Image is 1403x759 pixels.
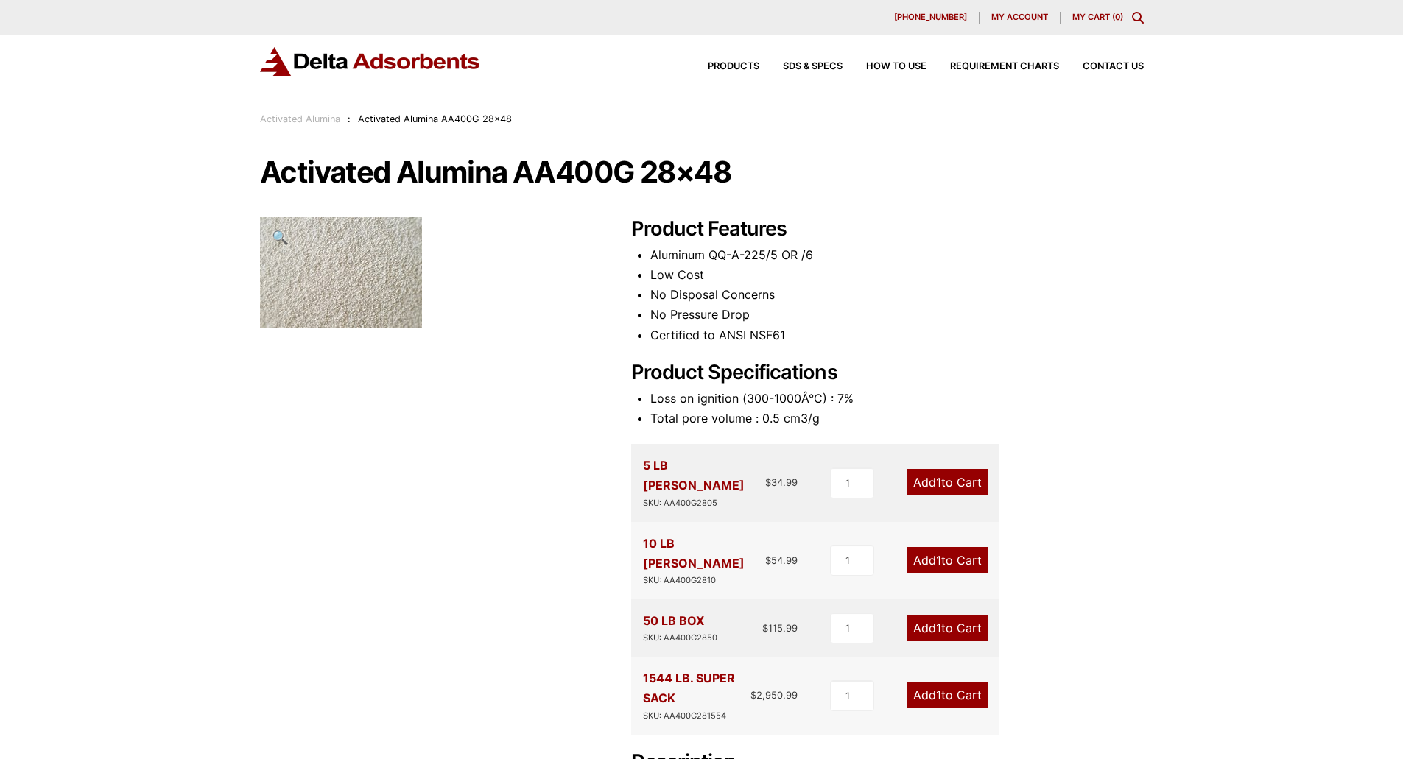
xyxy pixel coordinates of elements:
[750,689,798,701] bdi: 2,950.99
[980,12,1061,24] a: My account
[260,217,300,258] a: View full-screen image gallery
[907,547,988,573] a: Add1to Cart
[907,615,988,641] a: Add1to Cart
[260,113,340,124] a: Activated Alumina
[1059,62,1144,71] a: Contact Us
[765,554,771,566] span: $
[708,62,759,71] span: Products
[765,554,798,566] bdi: 54.99
[650,305,1144,325] li: No Pressure Drop
[643,534,766,587] div: 10 LB [PERSON_NAME]
[991,13,1048,21] span: My account
[643,611,717,645] div: 50 LB BOX
[750,689,756,701] span: $
[650,325,1144,345] li: Certified to ANSI NSF61
[643,573,766,587] div: SKU: AA400G2810
[1083,62,1144,71] span: Contact Us
[894,13,967,21] span: [PHONE_NUMBER]
[631,361,1144,385] h2: Product Specifications
[926,62,1059,71] a: Requirement Charts
[643,496,766,510] div: SKU: AA400G2805
[936,475,941,490] span: 1
[765,476,798,488] bdi: 34.99
[643,631,717,645] div: SKU: AA400G2850
[783,62,843,71] span: SDS & SPECS
[866,62,926,71] span: How to Use
[643,456,766,509] div: 5 LB [PERSON_NAME]
[260,157,1144,188] h1: Activated Alumina AA400G 28×48
[936,553,941,568] span: 1
[650,265,1144,285] li: Low Cost
[643,709,751,723] div: SKU: AA400G281554
[650,245,1144,265] li: Aluminum QQ-A-225/5 OR /6
[260,217,422,328] img: Activated Alumina AA400G 28x48
[762,622,768,634] span: $
[631,217,1144,241] h2: Product Features
[907,682,988,708] a: Add1to Cart
[358,113,512,124] span: Activated Alumina AA400G 28×48
[348,113,351,124] span: :
[936,621,941,635] span: 1
[950,62,1059,71] span: Requirement Charts
[936,688,941,702] span: 1
[684,62,759,71] a: Products
[765,476,771,488] span: $
[1072,12,1123,22] a: My Cart (0)
[643,668,751,722] div: 1544 LB. SUPER SACK
[759,62,843,71] a: SDS & SPECS
[843,62,926,71] a: How to Use
[762,622,798,634] bdi: 115.99
[650,285,1144,305] li: No Disposal Concerns
[1132,12,1144,24] div: Toggle Modal Content
[260,47,481,76] img: Delta Adsorbents
[272,229,289,245] span: 🔍
[1115,12,1120,22] span: 0
[882,12,980,24] a: [PHONE_NUMBER]
[650,389,1144,409] li: Loss on ignition (300-1000Â°C) : 7%
[650,409,1144,428] li: Total pore volume : 0.5 cm3/g
[907,469,988,495] a: Add1to Cart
